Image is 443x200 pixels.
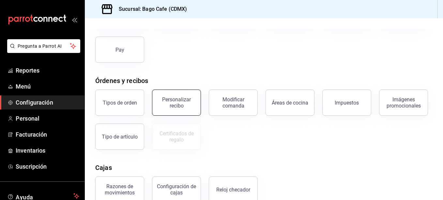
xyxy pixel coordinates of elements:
div: Pay [115,47,124,53]
div: Impuestos [335,100,359,106]
h3: Sucursal: Bago Cafe (CDMX) [114,5,187,13]
button: open_drawer_menu [72,17,77,22]
button: Áreas de cocina [266,90,314,116]
div: Imágenes promocionales [383,96,424,109]
span: Menú [16,82,79,91]
button: Personalizar recibo [152,90,201,116]
span: Pregunta a Parrot AI [18,43,70,50]
div: Cajas [95,163,112,173]
button: Tipo de artículo [95,124,144,150]
button: Modificar comanda [209,90,258,116]
button: Imágenes promocionales [379,90,428,116]
div: Tipo de artículo [102,134,138,140]
div: Certificados de regalo [156,130,197,143]
span: Personal [16,114,79,123]
div: Configuración de cajas [156,183,197,196]
div: Áreas de cocina [272,100,308,106]
div: Razones de movimientos [99,183,140,196]
span: Facturación [16,130,79,139]
div: Tipos de orden [103,100,137,106]
button: Tipos de orden [95,90,144,116]
span: Ayuda [16,192,71,200]
button: Pay [95,37,144,63]
span: Configuración [16,98,79,107]
div: Modificar comanda [213,96,253,109]
div: Órdenes y recibos [95,76,148,86]
button: Pregunta a Parrot AI [7,39,80,53]
a: Pregunta a Parrot AI [5,47,80,54]
span: Suscripción [16,162,79,171]
span: Reportes [16,66,79,75]
button: Impuestos [322,90,371,116]
span: Inventarios [16,146,79,155]
button: Certificados de regalo [152,124,201,150]
div: Personalizar recibo [156,96,197,109]
div: Reloj checador [216,187,250,193]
